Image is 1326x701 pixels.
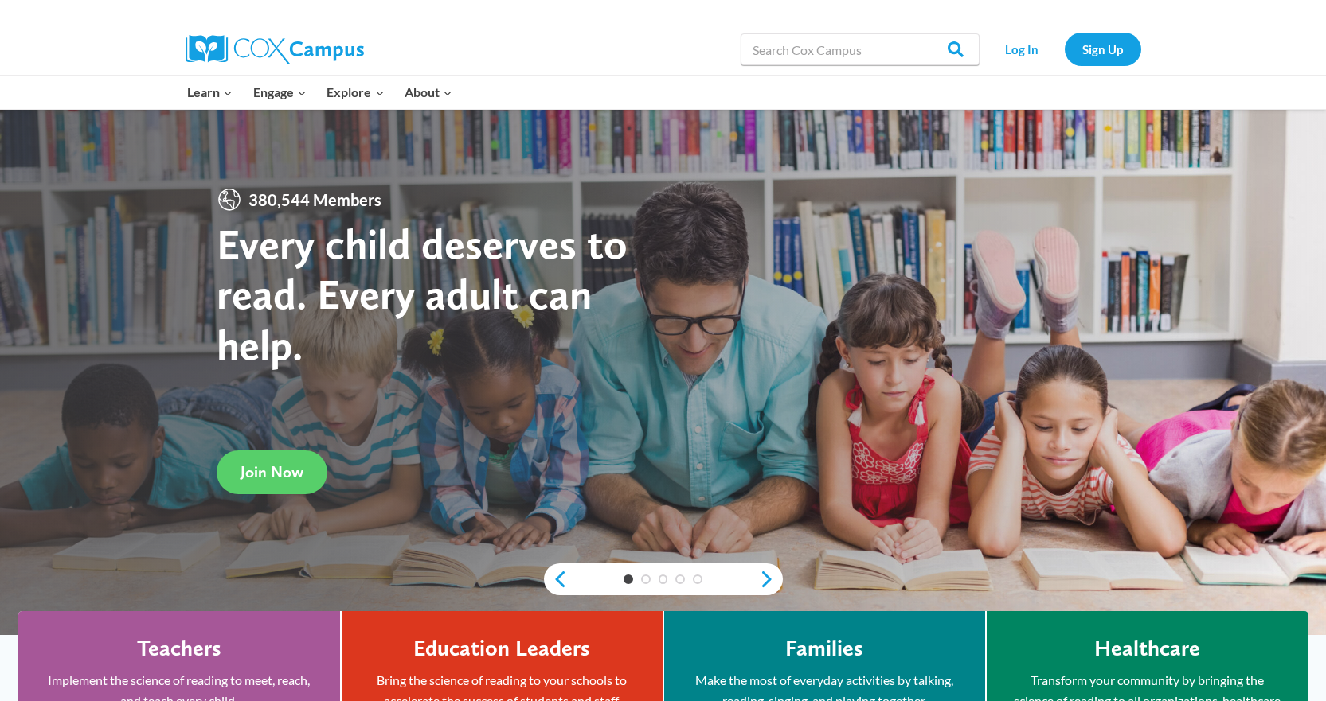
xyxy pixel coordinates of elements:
h4: Teachers [137,635,221,662]
span: Engage [253,82,307,103]
strong: Every child deserves to read. Every adult can help. [217,218,628,370]
a: Log In [988,33,1057,65]
a: 1 [624,574,633,584]
h4: Healthcare [1094,635,1200,662]
a: 4 [675,574,685,584]
img: Cox Campus [186,35,364,64]
input: Search Cox Campus [741,33,980,65]
nav: Primary Navigation [178,76,463,109]
a: 2 [641,574,651,584]
nav: Secondary Navigation [988,33,1141,65]
span: Join Now [241,462,303,481]
a: 5 [693,574,702,584]
span: Learn [187,82,233,103]
a: 3 [659,574,668,584]
span: Explore [327,82,384,103]
a: Join Now [217,450,327,494]
span: About [405,82,452,103]
div: content slider buttons [544,563,783,595]
a: Sign Up [1065,33,1141,65]
h4: Education Leaders [413,635,590,662]
a: previous [544,570,568,589]
h4: Families [785,635,863,662]
span: 380,544 Members [242,187,388,212]
a: next [759,570,783,589]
